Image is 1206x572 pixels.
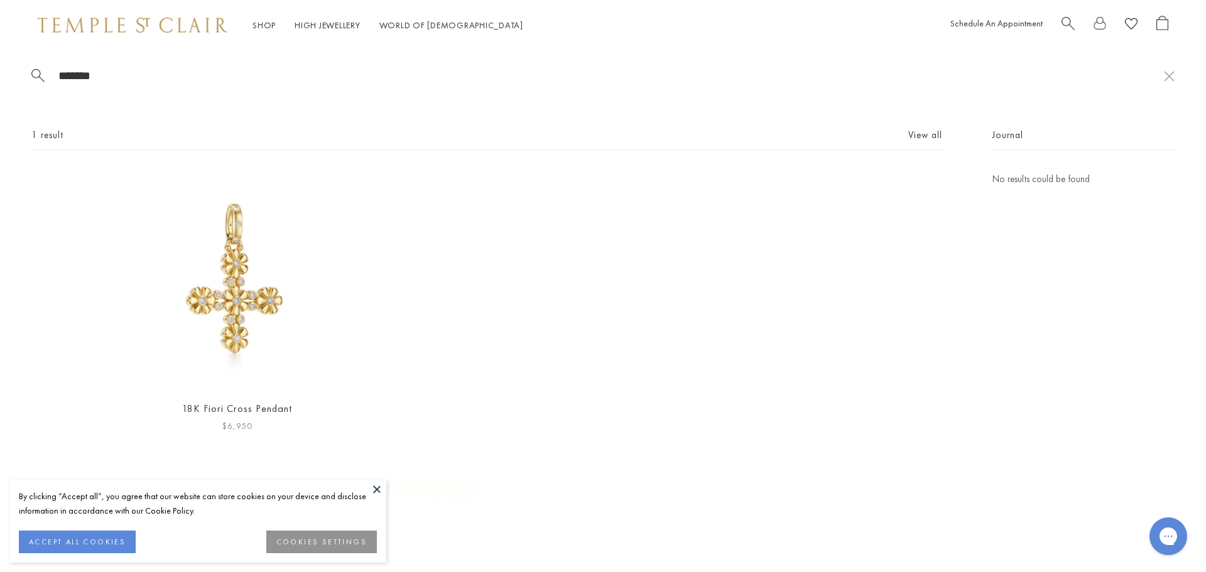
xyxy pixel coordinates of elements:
[1156,16,1168,35] a: Open Shopping Bag
[908,128,942,142] a: View all
[38,18,227,33] img: Temple St. Clair
[992,127,1023,143] span: Journal
[295,19,361,31] a: High JewelleryHigh Jewellery
[222,419,253,433] span: $6,950
[128,171,346,389] img: 18K Fiori Cross Pendant
[950,18,1043,29] a: Schedule An Appointment
[1062,16,1075,35] a: Search
[1125,16,1138,35] a: View Wishlist
[253,19,276,31] a: ShopShop
[19,489,377,518] div: By clicking “Accept all”, you agree that our website can store cookies on your device and disclos...
[992,171,1175,187] p: No results could be found
[19,531,136,553] button: ACCEPT ALL COOKIES
[253,18,523,33] nav: Main navigation
[31,127,63,143] span: 1 result
[1143,513,1193,559] iframe: Gorgias live chat messenger
[266,531,377,553] button: COOKIES SETTINGS
[128,171,346,389] a: 18K Fiori Cross Pendant18K Fiori Cross Pendant
[379,19,523,31] a: World of [DEMOGRAPHIC_DATA]World of [DEMOGRAPHIC_DATA]
[182,402,292,415] a: 18K Fiori Cross Pendant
